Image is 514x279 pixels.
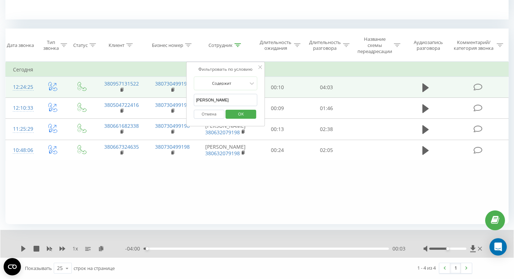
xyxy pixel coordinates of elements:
div: Бизнес номер [152,42,183,48]
a: 380504722416 [104,101,139,108]
a: 380661682338 [104,122,139,129]
div: Длительность ожидания [259,39,292,52]
td: 00:10 [253,77,302,98]
div: Фильтровать по условию [194,66,257,73]
div: Название схемы переадресации [357,36,392,55]
span: - 04:00 [125,245,144,252]
button: Open CMP widget [4,258,21,275]
td: 01:46 [302,98,351,119]
span: OK [231,108,251,119]
span: 00:03 [392,245,405,252]
div: 10:48:06 [13,143,30,157]
a: 380730499198 [155,143,190,150]
td: 02:05 [302,140,351,161]
div: Длительность разговора [309,39,341,52]
td: Сегодня [6,62,509,77]
div: 11:25:29 [13,122,30,136]
div: Комментарий/категория звонка [453,39,495,52]
a: 380730499198 [155,80,190,87]
td: 00:24 [253,140,302,161]
td: 02:38 [302,119,351,140]
a: 380632079198 [205,129,240,136]
button: OK [225,110,256,119]
td: 00:13 [253,119,302,140]
td: 04:03 [302,77,351,98]
a: 380730499198 [155,101,190,108]
a: 380957131522 [104,80,139,87]
div: Клиент [109,42,124,48]
button: Отмена [194,110,224,119]
div: Аудиозапись разговора [409,39,448,52]
a: 380730499198 [155,122,190,129]
a: 380632079198 [205,150,240,157]
td: 00:09 [253,98,302,119]
span: Показывать [25,265,52,271]
div: 12:24:25 [13,80,30,94]
div: 12:10:33 [13,101,30,115]
a: 1 [450,263,461,273]
div: 25 [57,265,63,272]
div: Сотрудник [208,42,233,48]
div: Accessibility label [447,247,449,250]
div: Accessibility label [146,247,149,250]
span: 1 x [73,245,78,252]
div: Статус [73,42,88,48]
td: [PERSON_NAME] [198,119,253,140]
div: Дата звонка [7,42,34,48]
div: 1 - 4 из 4 [417,264,436,271]
a: 380667324635 [104,143,139,150]
td: [PERSON_NAME] [198,140,253,161]
input: Введите значение [194,94,257,106]
div: Тип звонка [43,39,59,52]
div: Open Intercom Messenger [489,238,507,256]
span: строк на странице [74,265,115,271]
